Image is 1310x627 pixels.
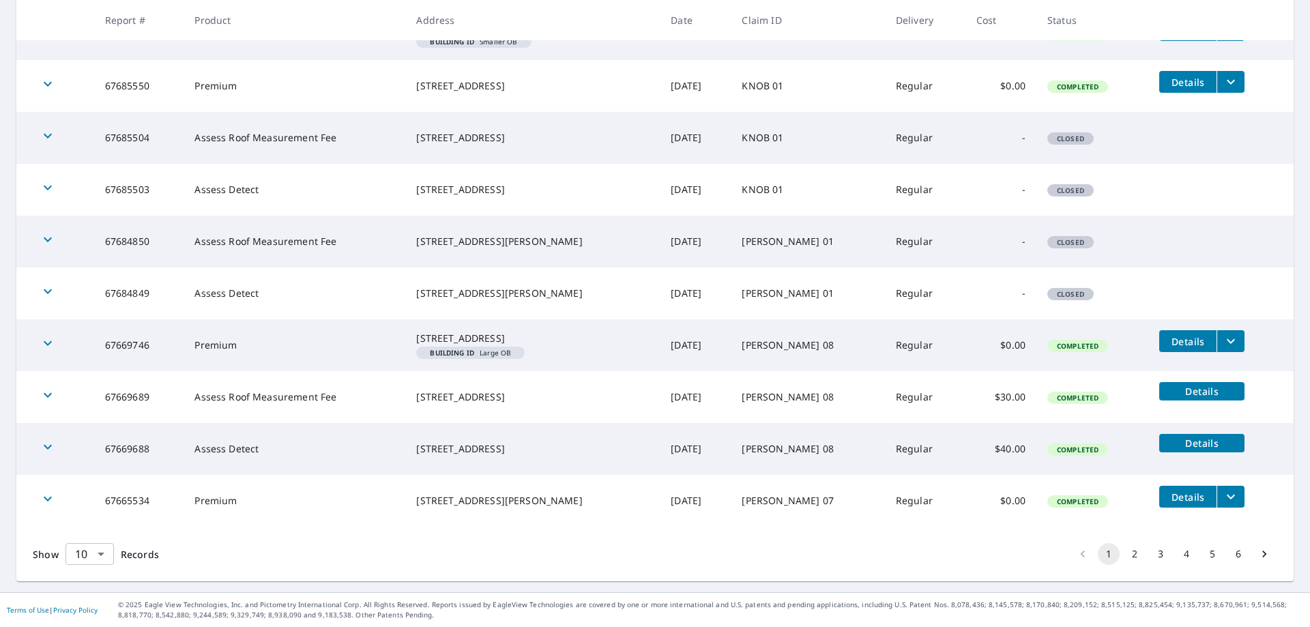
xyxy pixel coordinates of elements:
span: Show [33,548,59,561]
button: detailsBtn-67669746 [1159,330,1217,352]
td: [PERSON_NAME] 08 [731,423,884,475]
td: [PERSON_NAME] 08 [731,371,884,423]
td: Regular [885,267,965,319]
td: [DATE] [660,60,731,112]
td: [DATE] [660,216,731,267]
td: [DATE] [660,164,731,216]
div: 10 [65,535,114,573]
td: 67684849 [94,267,184,319]
td: 67665534 [94,475,184,527]
td: Premium [184,475,405,527]
td: Assess Roof Measurement Fee [184,112,405,164]
span: Closed [1049,134,1092,143]
td: [PERSON_NAME] 01 [731,216,884,267]
td: Regular [885,164,965,216]
span: Details [1167,385,1236,398]
button: detailsBtn-67669688 [1159,434,1244,452]
div: [STREET_ADDRESS] [416,442,649,456]
td: Regular [885,371,965,423]
td: Assess Detect [184,423,405,475]
span: Completed [1049,393,1107,403]
div: [STREET_ADDRESS][PERSON_NAME] [416,287,649,300]
button: Go to next page [1253,543,1275,565]
span: Records [121,548,159,561]
td: Assess Roof Measurement Fee [184,371,405,423]
div: Show 10 records [65,543,114,565]
td: 67669689 [94,371,184,423]
div: [STREET_ADDRESS][PERSON_NAME] [416,235,649,248]
p: © 2025 Eagle View Technologies, Inc. and Pictometry International Corp. All Rights Reserved. Repo... [118,600,1303,620]
span: Closed [1049,237,1092,247]
button: Go to page 3 [1150,543,1171,565]
div: [STREET_ADDRESS] [416,183,649,196]
span: Large OB [422,349,519,356]
td: Regular [885,319,965,371]
td: 67685504 [94,112,184,164]
td: - [965,216,1036,267]
button: detailsBtn-67669689 [1159,382,1244,400]
td: 67684850 [94,216,184,267]
span: Details [1167,491,1208,504]
td: $30.00 [965,371,1036,423]
p: | [7,606,98,614]
td: [DATE] [660,423,731,475]
td: [PERSON_NAME] 01 [731,267,884,319]
button: detailsBtn-67685550 [1159,71,1217,93]
td: 67685503 [94,164,184,216]
td: - [965,267,1036,319]
em: Building ID [430,38,474,45]
td: - [965,112,1036,164]
span: Details [1167,437,1236,450]
td: Regular [885,423,965,475]
div: [STREET_ADDRESS][PERSON_NAME] [416,494,649,508]
td: - [965,164,1036,216]
td: 67685550 [94,60,184,112]
div: [STREET_ADDRESS] [416,390,649,404]
td: Regular [885,60,965,112]
nav: pagination navigation [1070,543,1277,565]
a: Privacy Policy [53,605,98,615]
td: $0.00 [965,319,1036,371]
button: detailsBtn-67665534 [1159,486,1217,508]
span: Completed [1049,445,1107,454]
td: [PERSON_NAME] 07 [731,475,884,527]
span: Smaller OB [422,38,525,45]
span: Completed [1049,82,1107,91]
em: Building ID [430,349,474,356]
td: $0.00 [965,475,1036,527]
span: Completed [1049,497,1107,506]
td: KNOB 01 [731,60,884,112]
td: KNOB 01 [731,112,884,164]
div: [STREET_ADDRESS] [416,79,649,93]
button: Go to page 2 [1124,543,1146,565]
td: Regular [885,216,965,267]
td: Assess Roof Measurement Fee [184,216,405,267]
a: Terms of Use [7,605,49,615]
span: Closed [1049,186,1092,195]
button: Go to page 6 [1227,543,1249,565]
td: Regular [885,112,965,164]
td: [DATE] [660,267,731,319]
td: Regular [885,475,965,527]
td: [DATE] [660,371,731,423]
button: Go to page 4 [1176,543,1197,565]
button: filesDropdownBtn-67669746 [1217,330,1244,352]
span: Closed [1049,289,1092,299]
td: Assess Detect [184,267,405,319]
button: filesDropdownBtn-67665534 [1217,486,1244,508]
td: $0.00 [965,60,1036,112]
td: Premium [184,60,405,112]
span: Details [1167,76,1208,89]
button: filesDropdownBtn-67685550 [1217,71,1244,93]
div: [STREET_ADDRESS] [416,332,649,345]
span: Completed [1049,341,1107,351]
span: Details [1167,335,1208,348]
button: page 1 [1098,543,1120,565]
div: [STREET_ADDRESS] [416,131,649,145]
td: Assess Detect [184,164,405,216]
td: Premium [184,319,405,371]
td: [DATE] [660,319,731,371]
td: $40.00 [965,423,1036,475]
td: 67669688 [94,423,184,475]
td: [DATE] [660,475,731,527]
